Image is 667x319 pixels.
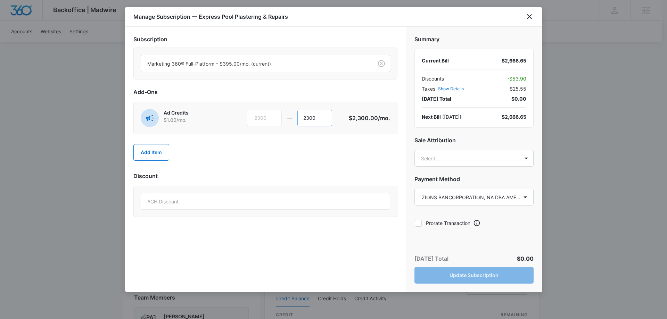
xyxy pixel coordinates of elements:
h2: Summary [414,35,534,43]
label: Prorate Transaction [414,219,470,227]
h2: Add-Ons [133,88,397,96]
button: Show Details [438,87,464,91]
p: $2,300.00 [349,114,390,122]
h2: Sale Attribution [414,136,534,144]
span: $0.00 [511,95,526,102]
input: Subscription [147,60,149,67]
span: Current Bill [422,58,449,64]
button: Clear [376,58,387,69]
span: $25.55 [510,85,526,92]
p: Ad Credits [164,109,224,116]
span: Taxes [422,85,435,92]
button: close [525,12,534,21]
p: [DATE] Total [414,254,448,263]
span: [DATE] Total [422,95,451,102]
h2: Payment Method [414,175,534,183]
div: $2,666.65 [502,57,526,64]
div: $2,666.65 [502,113,526,120]
h2: Subscription [133,35,397,43]
span: Next Bill [422,114,441,120]
button: Add Item [133,144,169,161]
h2: Discount [133,172,397,180]
span: $0.00 [517,255,534,262]
h1: Manage Subscription — Express Pool Plastering & Repairs [133,12,288,21]
span: /mo. [378,115,390,121]
input: 1 [297,110,332,126]
p: $1.00 /mo. [164,116,224,124]
span: Discounts [422,75,444,82]
span: - $53.90 [507,75,526,82]
div: ( [DATE] ) [422,113,461,120]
